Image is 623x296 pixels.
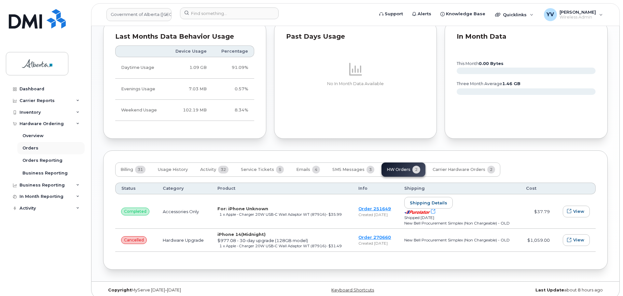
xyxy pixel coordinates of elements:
[436,7,490,20] a: Knowledge Base
[331,288,374,292] a: Keyboard Shortcuts
[573,237,584,243] span: View
[217,186,235,191] span: Product
[115,79,166,100] td: Evenings Usage
[286,33,425,40] div: Past Days Usage
[573,208,584,214] span: View
[121,208,149,215] div: null&#013;
[404,215,514,220] div: Shipped [DATE]
[332,167,365,172] span: SMS Messages
[439,288,608,293] div: about 8 hours ago
[520,194,556,229] td: $37.79
[404,220,514,226] div: New Bell Procurement Simplex (Non Chargeable) - OLD
[491,8,538,21] div: Quicklinks
[213,45,254,57] th: Percentage
[200,167,216,172] span: Activity
[115,100,166,121] td: Weekend Usage
[404,197,453,209] button: Shipping details
[218,166,228,174] span: 32
[135,166,145,174] span: 31
[217,238,308,243] span: $977.08 - 30-day upgrade (128GB model)
[502,81,520,86] tspan: 1.46 GB
[456,61,504,66] text: this month
[312,166,320,174] span: 4
[563,234,590,246] button: View
[241,232,266,237] span: (Midnight)
[404,210,430,214] img: purolator-9dc0d6913a5419968391dc55414bb4d415dd17fc9089aa56d78149fa0af40473.png
[547,11,554,19] span: YV
[487,166,495,174] span: 2
[404,186,425,191] span: Shipping
[286,81,425,87] p: No In Month Data Available
[219,212,347,217] div: 1 x Apple - Charger 20W USB-C Wall Adaptor WT (87916)
[560,9,596,15] span: [PERSON_NAME]
[479,61,504,66] tspan: 0.00 Bytes
[124,237,144,243] span: cancelled
[560,15,596,20] span: Wireless Admin
[213,79,254,100] td: 0.57%
[213,100,254,121] td: 8.34%
[115,79,254,100] tr: Weekdays from 6:00pm to 8:00am
[385,11,403,17] span: Support
[166,79,213,100] td: 7.03 MB
[358,186,367,191] span: Info
[115,100,254,121] tr: Friday from 6:00pm to Monday 8:00am
[367,166,374,174] span: 3
[217,232,266,237] strong: iPhone 14
[408,7,436,20] a: Alerts
[410,200,447,206] span: Shipping details
[276,166,284,174] span: 5
[520,229,556,251] td: $1,059.00
[106,8,172,21] a: Government of Alberta (GOA)
[358,206,391,211] a: Order 251649
[446,11,485,17] span: Knowledge Base
[120,167,133,172] span: Billing
[157,194,212,229] td: Accessories Only
[115,33,254,40] div: Last Months Data Behavior Usage
[404,209,436,214] a: Open shipping details in new tab
[157,229,212,251] td: Hardware Upgrade
[358,212,393,217] div: Created [DATE]
[418,11,431,17] span: Alerts
[241,167,274,172] span: Service Tickets
[433,167,485,172] span: Carrier Hardware Orders
[358,240,393,246] div: Created [DATE]
[563,206,590,217] button: View
[124,209,146,214] span: completed
[526,186,536,191] span: Cost
[213,57,254,78] td: 91.09%
[358,235,391,240] a: Order 270660
[296,167,310,172] span: Emails
[217,206,268,211] strong: For: iPhone Unknown
[103,288,271,293] div: MyServe [DATE]–[DATE]
[108,288,132,292] strong: Copyright
[503,12,527,17] span: Quicklinks
[535,288,564,292] strong: Last Update
[121,236,147,244] div: null&#013;
[180,7,279,19] input: Find something...
[456,81,520,86] text: three month average
[158,167,188,172] span: Usage History
[166,57,213,78] td: 1.09 GB
[115,57,166,78] td: Daytime Usage
[219,243,347,249] div: 1 x Apple - Charger 20W USB-C Wall Adaptor WT (87916)
[539,8,607,21] div: Yen Vong
[121,186,136,191] span: Status
[404,237,514,243] div: New Bell Procurement Simplex (Non Chargeable) - OLD
[166,45,213,57] th: Device Usage
[457,33,596,40] div: In Month Data
[375,7,408,20] a: Support
[326,212,342,217] span: - $35.99
[326,244,342,248] span: - $31.49
[166,100,213,121] td: 102.19 MB
[163,186,184,191] span: Category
